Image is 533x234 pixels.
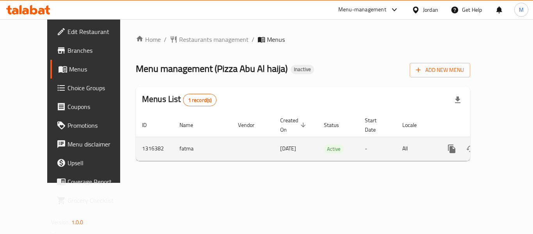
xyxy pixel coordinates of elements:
[164,35,167,44] li: /
[179,120,203,130] span: Name
[136,35,470,44] nav: breadcrumb
[136,137,173,161] td: 1316382
[51,217,70,227] span: Version:
[142,120,157,130] span: ID
[71,217,84,227] span: 1.0.0
[68,83,130,93] span: Choice Groups
[252,35,254,44] li: /
[436,113,524,137] th: Actions
[50,79,136,97] a: Choice Groups
[50,191,136,210] a: Grocery Checklist
[136,113,524,161] table: enhanced table
[50,154,136,172] a: Upsell
[280,143,296,154] span: [DATE]
[365,116,387,134] span: Start Date
[68,158,130,168] span: Upsell
[50,41,136,60] a: Branches
[50,97,136,116] a: Coupons
[183,94,217,106] div: Total records count
[324,145,344,154] span: Active
[68,139,130,149] span: Menu disclaimer
[173,137,232,161] td: fatma
[291,66,314,73] span: Inactive
[136,60,288,77] span: Menu management ( Pizza Abu Al haija )
[416,65,464,75] span: Add New Menu
[410,63,470,77] button: Add New Menu
[68,121,130,130] span: Promotions
[338,5,386,14] div: Menu-management
[448,91,467,109] div: Export file
[69,64,130,74] span: Menus
[50,116,136,135] a: Promotions
[183,96,217,104] span: 1 record(s)
[50,135,136,154] a: Menu disclaimer
[267,35,285,44] span: Menus
[68,27,130,36] span: Edit Restaurant
[280,116,308,134] span: Created On
[170,35,249,44] a: Restaurants management
[50,60,136,79] a: Menus
[68,196,130,205] span: Grocery Checklist
[396,137,436,161] td: All
[68,46,130,55] span: Branches
[291,65,314,74] div: Inactive
[442,139,461,158] button: more
[179,35,249,44] span: Restaurants management
[68,102,130,111] span: Coupons
[50,172,136,191] a: Coverage Report
[136,35,161,44] a: Home
[423,5,438,14] div: Jordan
[324,120,349,130] span: Status
[461,139,480,158] button: Change Status
[50,22,136,41] a: Edit Restaurant
[238,120,265,130] span: Vendor
[359,137,396,161] td: -
[68,177,130,186] span: Coverage Report
[519,5,524,14] span: M
[402,120,427,130] span: Locale
[142,93,217,106] h2: Menus List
